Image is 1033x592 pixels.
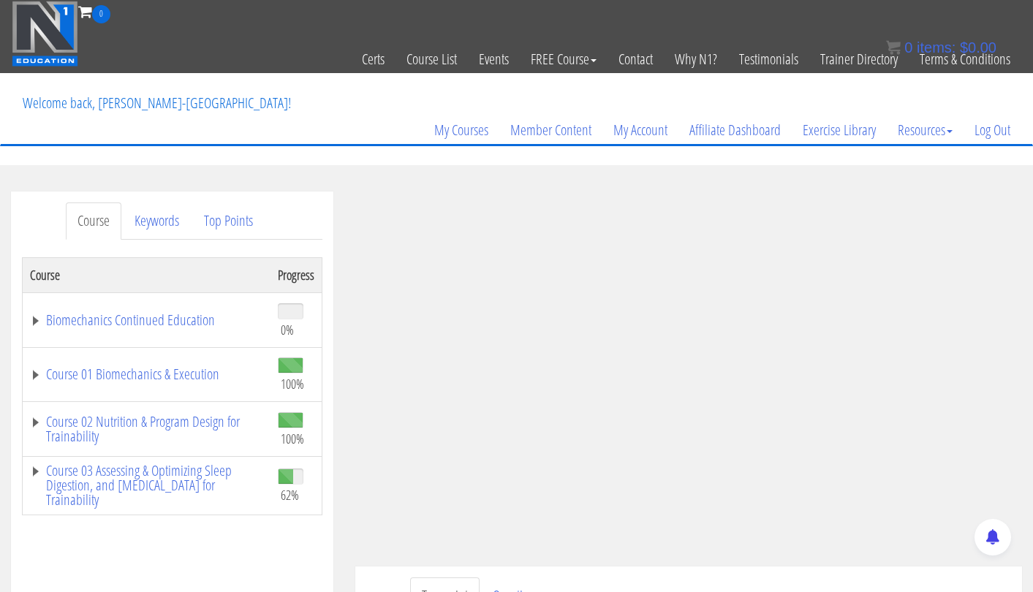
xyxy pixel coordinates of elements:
img: n1-education [12,1,78,67]
a: Biomechanics Continued Education [30,313,263,327]
th: Course [23,257,271,292]
a: 0 [78,1,110,21]
span: 0 [904,39,912,56]
a: Course 01 Biomechanics & Execution [30,367,263,382]
a: Events [468,23,520,95]
a: Log Out [964,95,1021,165]
span: 62% [281,487,299,503]
span: 0 [92,5,110,23]
bdi: 0.00 [960,39,996,56]
a: My Courses [423,95,499,165]
a: Resources [887,95,964,165]
a: Course 02 Nutrition & Program Design for Trainability [30,414,263,444]
a: 0 items: $0.00 [886,39,996,56]
p: Welcome back, [PERSON_NAME]-[GEOGRAPHIC_DATA]! [12,74,302,132]
a: Terms & Conditions [909,23,1021,95]
a: FREE Course [520,23,608,95]
img: icon11.png [886,40,901,55]
a: Contact [608,23,664,95]
span: $ [960,39,968,56]
a: Why N1? [664,23,728,95]
a: Certs [351,23,396,95]
a: My Account [602,95,678,165]
a: Testimonials [728,23,809,95]
a: Course [66,202,121,240]
a: Affiliate Dashboard [678,95,792,165]
span: 100% [281,376,304,392]
a: Member Content [499,95,602,165]
a: Top Points [192,202,265,240]
th: Progress [270,257,322,292]
a: Trainer Directory [809,23,909,95]
span: 0% [281,322,294,338]
span: items: [917,39,956,56]
a: Course 03 Assessing & Optimizing Sleep Digestion, and [MEDICAL_DATA] for Trainability [30,463,263,507]
a: Course List [396,23,468,95]
span: 100% [281,430,304,447]
a: Keywords [123,202,191,240]
a: Exercise Library [792,95,887,165]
